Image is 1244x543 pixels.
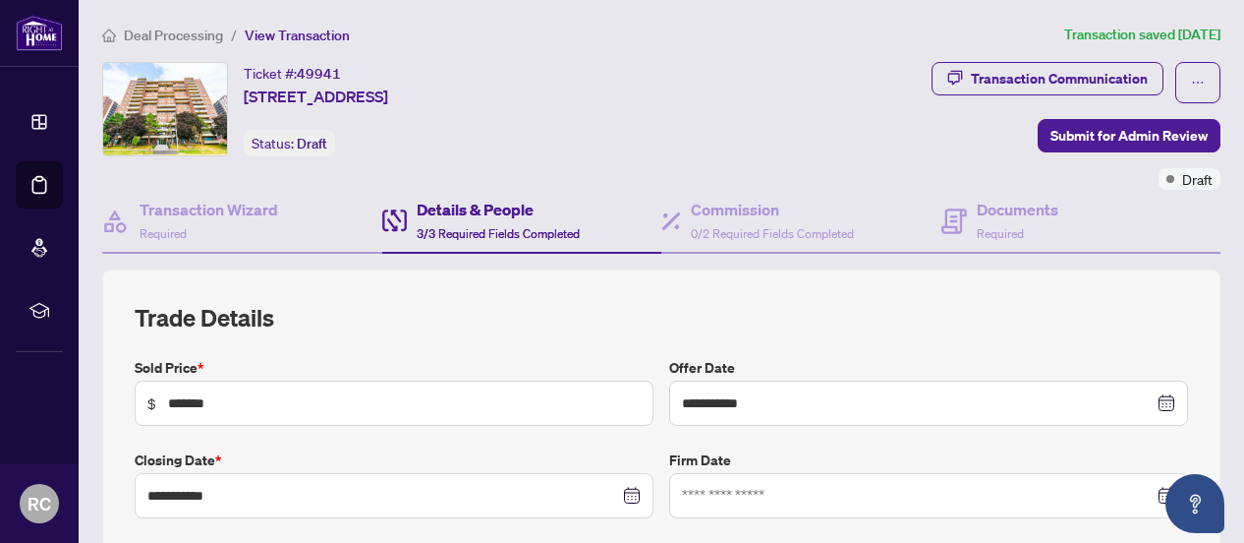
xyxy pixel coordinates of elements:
div: Ticket #: [244,62,341,85]
img: IMG-W12342137_1.jpg [103,63,227,155]
div: Status: [244,130,335,156]
span: home [102,29,116,42]
button: Submit for Admin Review [1038,119,1220,152]
li: / [231,24,237,46]
span: RC [28,490,51,517]
span: View Transaction [245,27,350,44]
span: Deal Processing [124,27,223,44]
button: Transaction Communication [932,62,1163,95]
span: [STREET_ADDRESS] [244,85,388,108]
span: 0/2 Required Fields Completed [691,226,854,241]
span: Draft [297,135,327,152]
span: $ [147,392,156,414]
span: Required [977,226,1024,241]
article: Transaction saved [DATE] [1064,24,1220,46]
span: Draft [1182,168,1213,190]
h4: Documents [977,198,1058,221]
span: ellipsis [1191,76,1205,90]
img: logo [16,15,63,51]
span: 3/3 Required Fields Completed [417,226,580,241]
label: Firm Date [669,450,1188,471]
h4: Transaction Wizard [140,198,278,221]
h4: Details & People [417,198,580,221]
span: Required [140,226,187,241]
label: Offer Date [669,357,1188,379]
button: Open asap [1165,474,1224,533]
div: Transaction Communication [971,63,1148,94]
h4: Commission [691,198,854,221]
label: Sold Price [135,357,653,379]
h2: Trade Details [135,302,1188,333]
span: 49941 [297,65,341,83]
span: Submit for Admin Review [1050,120,1208,151]
label: Closing Date [135,450,653,471]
